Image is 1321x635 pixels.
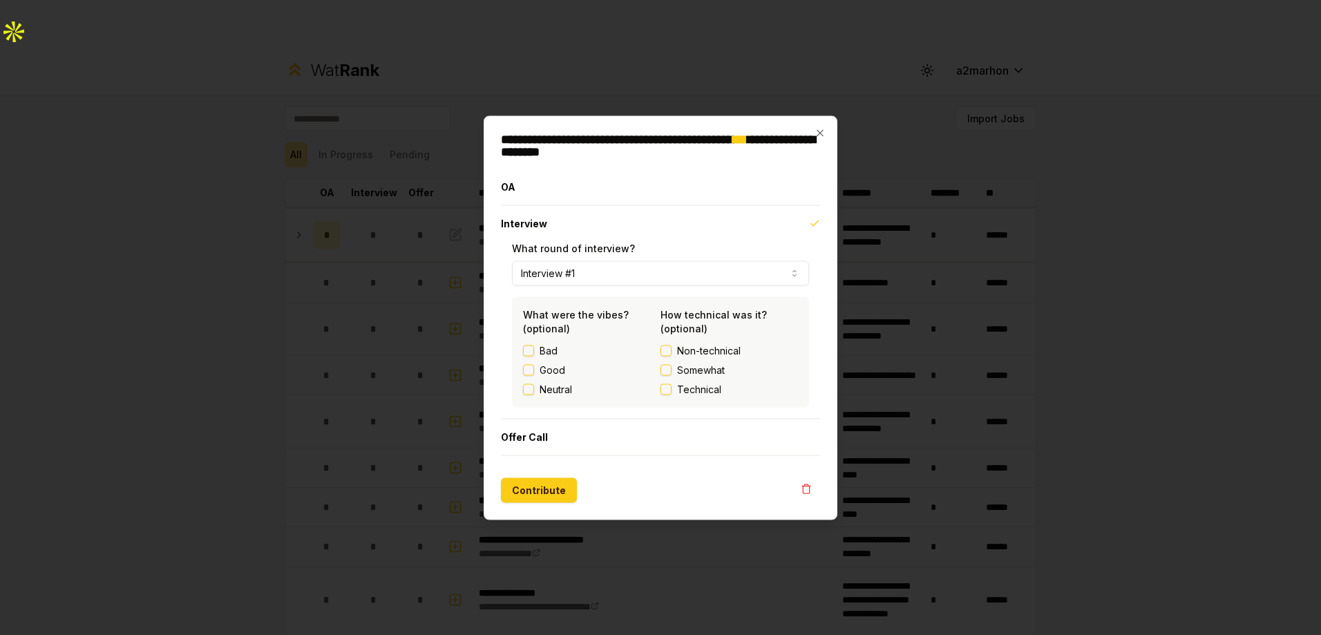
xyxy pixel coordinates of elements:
[677,382,721,396] span: Technical
[501,419,820,455] button: Offer Call
[501,169,820,205] button: OA
[501,205,820,241] button: Interview
[660,364,672,375] button: Somewhat
[501,241,820,418] div: Interview
[677,343,741,357] span: Non-technical
[660,383,672,395] button: Technical
[660,308,767,334] label: How technical was it? (optional)
[512,242,635,254] label: What round of interview?
[660,345,672,356] button: Non-technical
[540,343,558,357] label: Bad
[540,382,572,396] label: Neutral
[501,477,577,502] button: Contribute
[523,308,629,334] label: What were the vibes? (optional)
[540,363,565,377] label: Good
[677,363,725,377] span: Somewhat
